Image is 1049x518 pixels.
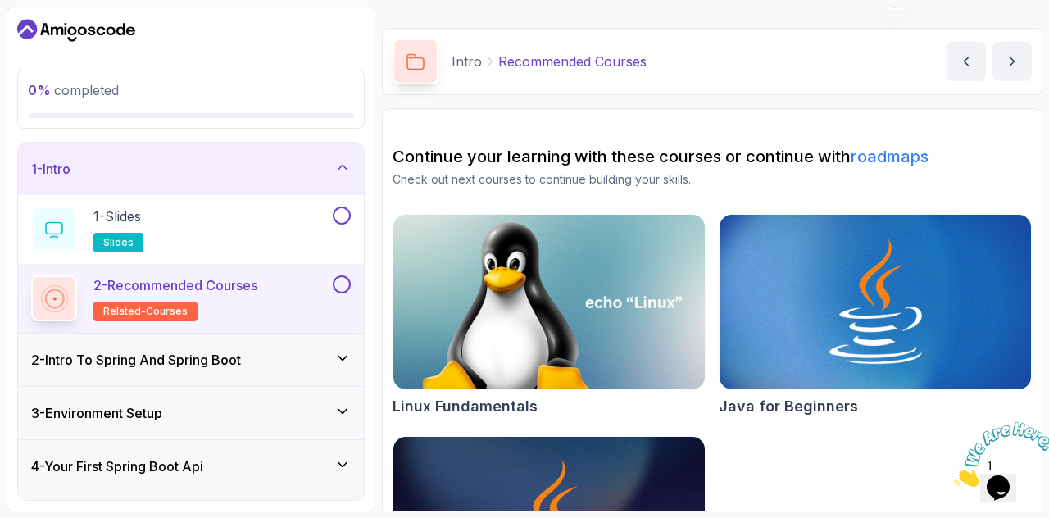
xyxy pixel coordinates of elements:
[719,395,858,418] h2: Java for Beginners
[17,17,135,43] a: Dashboard
[851,147,929,166] a: roadmaps
[28,82,119,98] span: completed
[393,171,1032,188] p: Check out next courses to continue building your skills.
[31,275,351,321] button: 2-Recommended Coursesrelated-courses
[18,387,364,439] button: 3-Environment Setup
[31,457,203,476] h3: 4 - Your First Spring Boot Api
[28,82,51,98] span: 0 %
[103,236,134,249] span: slides
[31,403,162,423] h3: 3 - Environment Setup
[93,275,257,295] p: 2 - Recommended Courses
[18,334,364,386] button: 2-Intro To Spring And Spring Boot
[393,395,538,418] h2: Linux Fundamentals
[31,350,241,370] h3: 2 - Intro To Spring And Spring Boot
[720,215,1031,389] img: Java for Beginners card
[7,7,13,20] span: 1
[719,214,1032,418] a: Java for Beginners cardJava for Beginners
[93,207,141,226] p: 1 - Slides
[393,145,1032,168] h2: Continue your learning with these courses or continue with
[393,215,705,389] img: Linux Fundamentals card
[992,42,1032,81] button: next content
[452,52,482,71] p: Intro
[7,7,108,71] img: Chat attention grabber
[18,440,364,493] button: 4-Your First Spring Boot Api
[18,143,364,195] button: 1-Intro
[947,42,986,81] button: previous content
[393,214,706,418] a: Linux Fundamentals cardLinux Fundamentals
[31,159,70,179] h3: 1 - Intro
[31,207,351,252] button: 1-Slidesslides
[103,305,188,318] span: related-courses
[498,52,647,71] p: Recommended Courses
[947,416,1049,493] iframe: chat widget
